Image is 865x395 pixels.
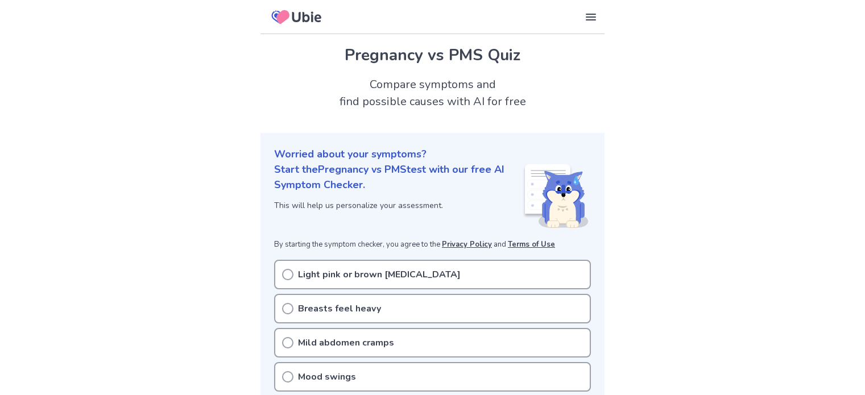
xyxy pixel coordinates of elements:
[274,43,591,67] h1: Pregnancy vs PMS Quiz
[298,370,356,384] p: Mood swings
[274,239,591,251] p: By starting the symptom checker, you agree to the and
[274,147,591,162] p: Worried about your symptoms?
[442,239,492,250] a: Privacy Policy
[523,164,589,228] img: Shiba
[260,76,605,110] h2: Compare symptoms and find possible causes with AI for free
[508,239,555,250] a: Terms of Use
[298,302,381,315] p: Breasts feel heavy
[274,199,523,211] p: This will help us personalize your assessment.
[298,336,394,350] p: Mild abdomen cramps
[274,162,523,193] p: Start the Pregnancy vs PMS test with our free AI Symptom Checker.
[298,268,461,281] p: Light pink or brown [MEDICAL_DATA]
